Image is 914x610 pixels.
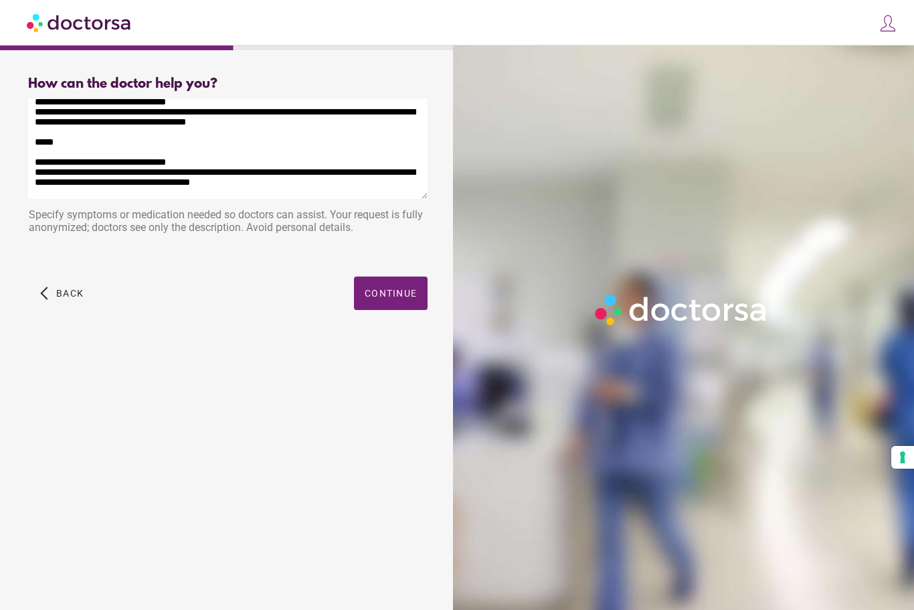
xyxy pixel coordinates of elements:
div: How can the doctor help you? [28,76,428,92]
button: arrow_back_ios Back [35,277,89,310]
button: Your consent preferences for tracking technologies [891,446,914,469]
img: Logo-Doctorsa-trans-White-partial-flat.png [590,289,773,330]
button: Continue [354,277,428,310]
span: Back [56,288,84,299]
img: icons8-customer-100.png [879,14,897,33]
img: Doctorsa.com [27,7,132,37]
span: Continue [365,288,417,299]
div: Specify symptoms or medication needed so doctors can assist. Your request is fully anonymized; do... [28,202,428,244]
